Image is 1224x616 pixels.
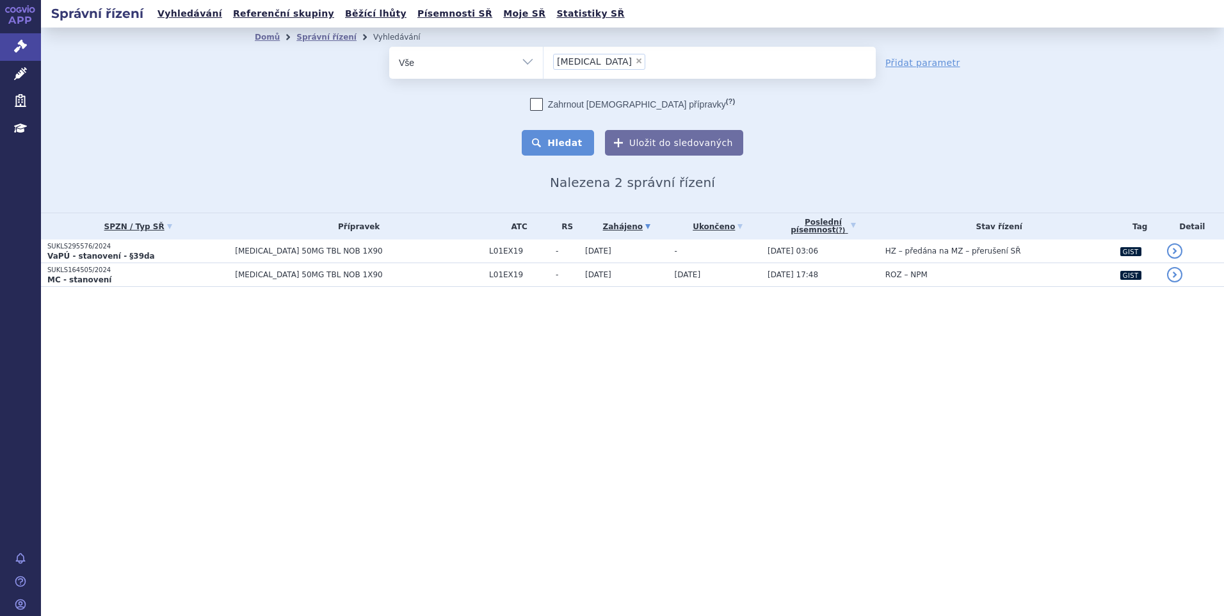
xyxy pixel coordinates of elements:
[675,218,762,236] a: Ukončeno
[499,5,549,22] a: Moje SŘ
[556,247,579,255] span: -
[296,33,357,42] a: Správní řízení
[47,218,229,236] a: SPZN / Typ SŘ
[675,270,701,279] span: [DATE]
[373,28,437,47] li: Vyhledávání
[675,247,677,255] span: -
[585,270,611,279] span: [DATE]
[47,266,229,275] p: SUKLS164505/2024
[635,57,643,65] span: ×
[235,270,483,279] span: [MEDICAL_DATA] 50MG TBL NOB 1X90
[47,242,229,251] p: SUKLS295576/2024
[41,4,154,22] h2: Správní řízení
[229,213,483,239] th: Přípravek
[1161,213,1224,239] th: Detail
[885,270,928,279] span: ROZ – NPM
[726,97,735,106] abbr: (?)
[235,247,483,255] span: [MEDICAL_DATA] 50MG TBL NOB 1X90
[1167,243,1182,259] a: detail
[489,247,549,255] span: L01EX19
[549,213,579,239] th: RS
[605,130,743,156] button: Uložit do sledovaných
[552,5,628,22] a: Statistiky SŘ
[255,33,280,42] a: Domů
[585,218,668,236] a: Zahájeno
[768,213,879,239] a: Poslednípísemnost(?)
[1113,213,1161,239] th: Tag
[47,252,155,261] strong: VaPÚ - stanovení - §39da
[556,270,579,279] span: -
[229,5,338,22] a: Referenční skupiny
[585,247,611,255] span: [DATE]
[879,213,1113,239] th: Stav řízení
[489,270,549,279] span: L01EX19
[154,5,226,22] a: Vyhledávání
[483,213,549,239] th: ATC
[341,5,410,22] a: Běžící lhůty
[835,227,845,234] abbr: (?)
[1167,267,1182,282] a: detail
[47,275,111,284] strong: MC - stanovení
[530,98,735,111] label: Zahrnout [DEMOGRAPHIC_DATA] přípravky
[885,56,960,69] a: Přidat parametr
[768,247,818,255] span: [DATE] 03:06
[649,53,716,69] input: [MEDICAL_DATA]
[522,130,594,156] button: Hledat
[550,175,715,190] span: Nalezena 2 správní řízení
[414,5,496,22] a: Písemnosti SŘ
[768,270,818,279] span: [DATE] 17:48
[885,247,1021,255] span: HZ – předána na MZ – přerušení SŘ
[557,57,632,66] span: [MEDICAL_DATA]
